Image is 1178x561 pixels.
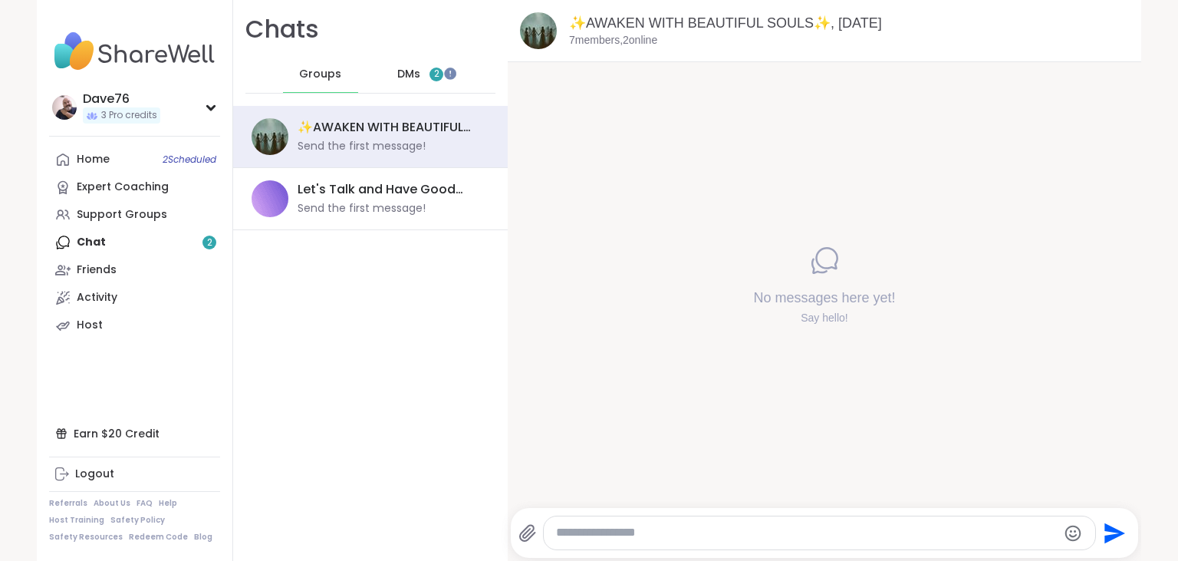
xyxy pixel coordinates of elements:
a: Host [49,312,220,339]
img: Dave76 [52,95,77,120]
a: Host Training [49,515,104,526]
img: ShareWell Nav Logo [49,25,220,78]
a: Home2Scheduled [49,146,220,173]
textarea: Type your message [556,525,1057,541]
h4: No messages here yet! [753,288,895,307]
div: ✨AWAKEN WITH BEAUTIFUL SOULS✨, [DATE] [298,119,480,136]
div: Dave76 [83,91,160,107]
button: Send [1096,516,1130,550]
span: 3 Pro credits [101,109,157,122]
div: Let's Talk and Have Good Vibes , [DATE] [298,181,480,198]
div: Say hello! [753,310,895,325]
img: Let's Talk and Have Good Vibes , Oct 14 [252,180,288,217]
div: Earn $20 Credit [49,420,220,447]
a: Help [159,498,177,509]
div: Send the first message! [298,201,426,216]
div: Home [77,152,110,167]
h1: Chats [245,12,319,47]
div: Logout [75,467,114,482]
span: 2 Scheduled [163,153,216,166]
img: ✨AWAKEN WITH BEAUTIFUL SOULS✨, Oct 13 [252,118,288,155]
a: Blog [194,532,212,543]
a: About Us [94,498,130,509]
button: Emoji picker [1064,524,1082,543]
div: Host [77,318,103,333]
div: Activity [77,290,117,305]
a: Friends [49,256,220,284]
div: Send the first message! [298,139,426,154]
a: Safety Resources [49,532,123,543]
img: ✨AWAKEN WITH BEAUTIFUL SOULS✨, Oct 13 [520,12,557,49]
a: Redeem Code [129,532,188,543]
a: FAQ [137,498,153,509]
a: Support Groups [49,201,220,229]
a: ✨AWAKEN WITH BEAUTIFUL SOULS✨, [DATE] [569,15,882,31]
a: Logout [49,460,220,488]
iframe: Spotlight [444,68,456,80]
a: Referrals [49,498,87,509]
a: Activity [49,284,220,312]
span: 2 [434,68,439,81]
div: Friends [77,262,117,278]
div: Expert Coaching [77,180,169,195]
span: Groups [299,67,341,82]
div: Support Groups [77,207,167,223]
span: DMs [397,67,420,82]
a: Expert Coaching [49,173,220,201]
p: 7 members, 2 online [569,33,657,48]
a: Safety Policy [110,515,165,526]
